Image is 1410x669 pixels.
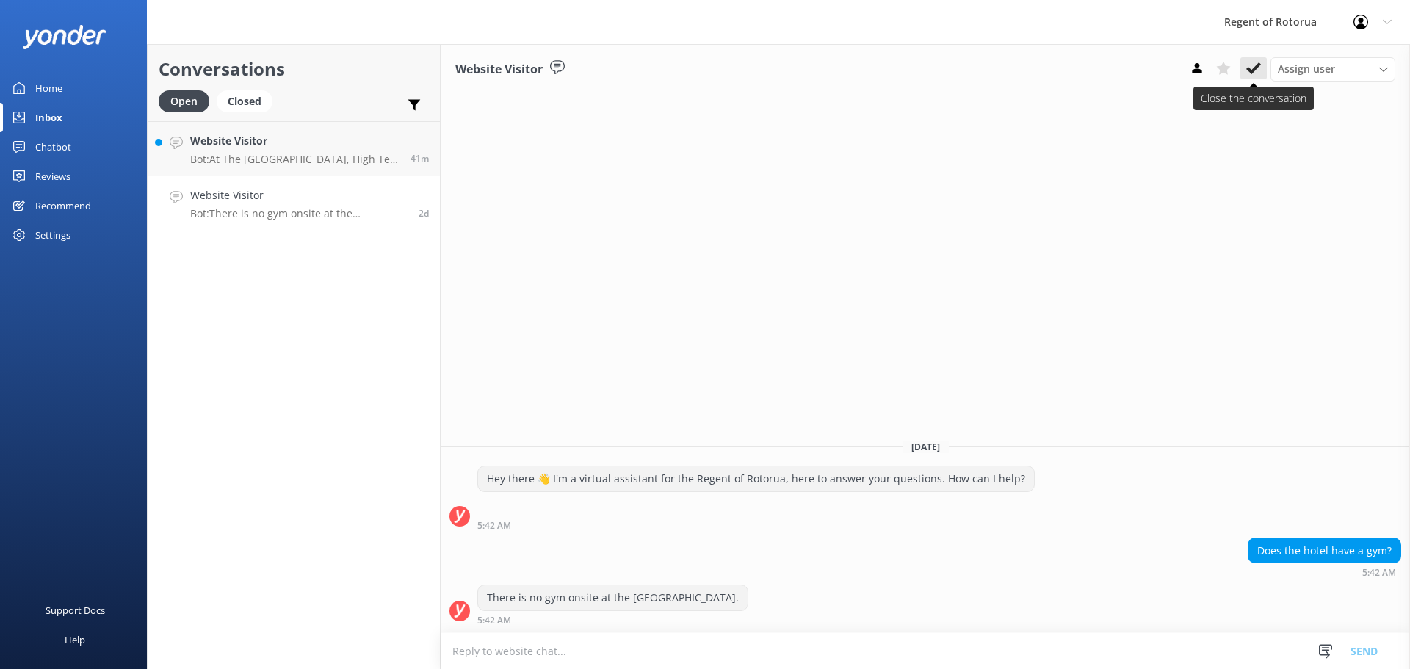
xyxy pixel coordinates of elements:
a: Open [159,93,217,109]
span: Assign user [1278,61,1335,77]
span: Sep 16 2025 01:54pm (UTC +12:00) Pacific/Auckland [411,152,429,164]
div: Support Docs [46,596,105,625]
span: [DATE] [903,441,949,453]
div: Reviews [35,162,70,191]
p: Bot: There is no gym onsite at the [GEOGRAPHIC_DATA]. [190,207,408,220]
div: Settings [35,220,70,250]
div: Home [35,73,62,103]
div: Sep 14 2025 05:42am (UTC +12:00) Pacific/Auckland [477,520,1035,530]
h4: Website Visitor [190,133,399,149]
strong: 5:42 AM [1362,568,1396,577]
img: yonder-white-logo.png [22,25,106,49]
div: Closed [217,90,272,112]
a: Website VisitorBot:At The [GEOGRAPHIC_DATA], High Tea is available daily from 12:00 PM to 3:00 PM... [148,121,440,176]
a: Website VisitorBot:There is no gym onsite at the [GEOGRAPHIC_DATA].2d [148,176,440,231]
div: Inbox [35,103,62,132]
strong: 5:42 AM [477,521,511,530]
span: Sep 14 2025 05:42am (UTC +12:00) Pacific/Auckland [419,207,429,220]
h4: Website Visitor [190,187,408,203]
p: Bot: At The [GEOGRAPHIC_DATA], High Tea is available daily from 12:00 PM to 3:00 PM. I'm sorry, I... [190,153,399,166]
a: Closed [217,93,280,109]
div: There is no gym onsite at the [GEOGRAPHIC_DATA]. [478,585,748,610]
div: Sep 14 2025 05:42am (UTC +12:00) Pacific/Auckland [1248,567,1401,577]
div: Recommend [35,191,91,220]
h3: Website Visitor [455,60,543,79]
div: Assign User [1270,57,1395,81]
div: Sep 14 2025 05:42am (UTC +12:00) Pacific/Auckland [477,615,748,625]
div: Does the hotel have a gym? [1248,538,1400,563]
div: Help [65,625,85,654]
h2: Conversations [159,55,429,83]
strong: 5:42 AM [477,616,511,625]
div: Chatbot [35,132,71,162]
div: Open [159,90,209,112]
div: Hey there 👋 I'm a virtual assistant for the Regent of Rotorua, here to answer your questions. How... [478,466,1034,491]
